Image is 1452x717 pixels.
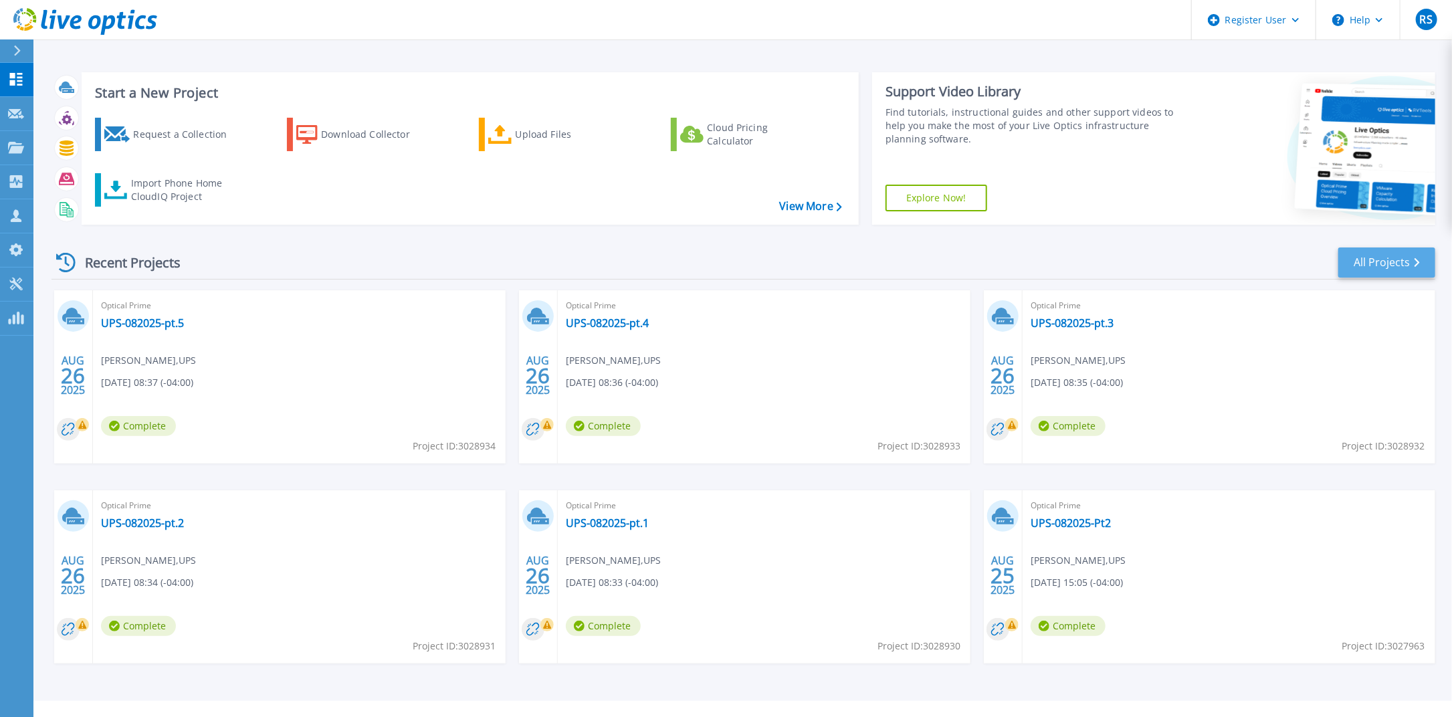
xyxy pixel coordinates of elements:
div: Cloud Pricing Calculator [707,121,814,148]
a: All Projects [1338,247,1435,278]
div: AUG 2025 [990,351,1015,400]
span: Optical Prime [101,498,498,513]
span: Complete [101,616,176,636]
a: Request a Collection [95,118,244,151]
span: [PERSON_NAME] , UPS [101,353,196,368]
span: 26 [61,570,85,581]
span: Optical Prime [566,298,962,313]
a: Download Collector [287,118,436,151]
span: [DATE] 08:34 (-04:00) [101,575,193,590]
span: Project ID: 3028932 [1342,439,1425,453]
span: [DATE] 08:35 (-04:00) [1031,375,1123,390]
a: UPS-082025-pt.3 [1031,316,1114,330]
span: [PERSON_NAME] , UPS [566,553,661,568]
span: [DATE] 08:33 (-04:00) [566,575,658,590]
span: Complete [566,416,641,436]
div: AUG 2025 [525,351,550,400]
div: Find tutorials, instructional guides and other support videos to help you make the most of your L... [886,106,1174,146]
span: Optical Prime [1031,498,1427,513]
div: Import Phone Home CloudIQ Project [131,177,235,203]
span: [PERSON_NAME] , UPS [566,353,661,368]
span: 25 [991,570,1015,581]
div: AUG 2025 [990,551,1015,600]
a: View More [780,200,842,213]
span: Project ID: 3028934 [413,439,496,453]
span: [PERSON_NAME] , UPS [1031,553,1126,568]
div: Upload Files [516,121,623,148]
span: Optical Prime [566,498,962,513]
span: 26 [526,570,550,581]
span: Optical Prime [101,298,498,313]
span: Project ID: 3028931 [413,639,496,653]
a: UPS-082025-pt.1 [566,516,649,530]
div: Recent Projects [51,246,199,279]
a: UPS-082025-pt.5 [101,316,184,330]
a: Upload Files [479,118,628,151]
a: UPS-082025-pt.4 [566,316,649,330]
span: [DATE] 15:05 (-04:00) [1031,575,1123,590]
a: Explore Now! [886,185,987,211]
span: Complete [566,616,641,636]
a: UPS-082025-Pt2 [1031,516,1111,530]
span: Project ID: 3028930 [877,639,960,653]
span: 26 [991,370,1015,381]
span: [PERSON_NAME] , UPS [1031,353,1126,368]
span: 26 [526,370,550,381]
span: Complete [1031,416,1106,436]
h3: Start a New Project [95,86,841,100]
span: Optical Prime [1031,298,1427,313]
div: AUG 2025 [60,351,86,400]
span: Complete [101,416,176,436]
div: AUG 2025 [525,551,550,600]
span: Project ID: 3027963 [1342,639,1425,653]
div: Support Video Library [886,83,1174,100]
a: Cloud Pricing Calculator [671,118,820,151]
span: [DATE] 08:36 (-04:00) [566,375,658,390]
span: 26 [61,370,85,381]
div: Download Collector [321,121,428,148]
div: AUG 2025 [60,551,86,600]
span: [PERSON_NAME] , UPS [101,553,196,568]
span: Project ID: 3028933 [877,439,960,453]
div: Request a Collection [133,121,240,148]
a: UPS-082025-pt.2 [101,516,184,530]
span: Complete [1031,616,1106,636]
span: RS [1420,14,1433,25]
span: [DATE] 08:37 (-04:00) [101,375,193,390]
